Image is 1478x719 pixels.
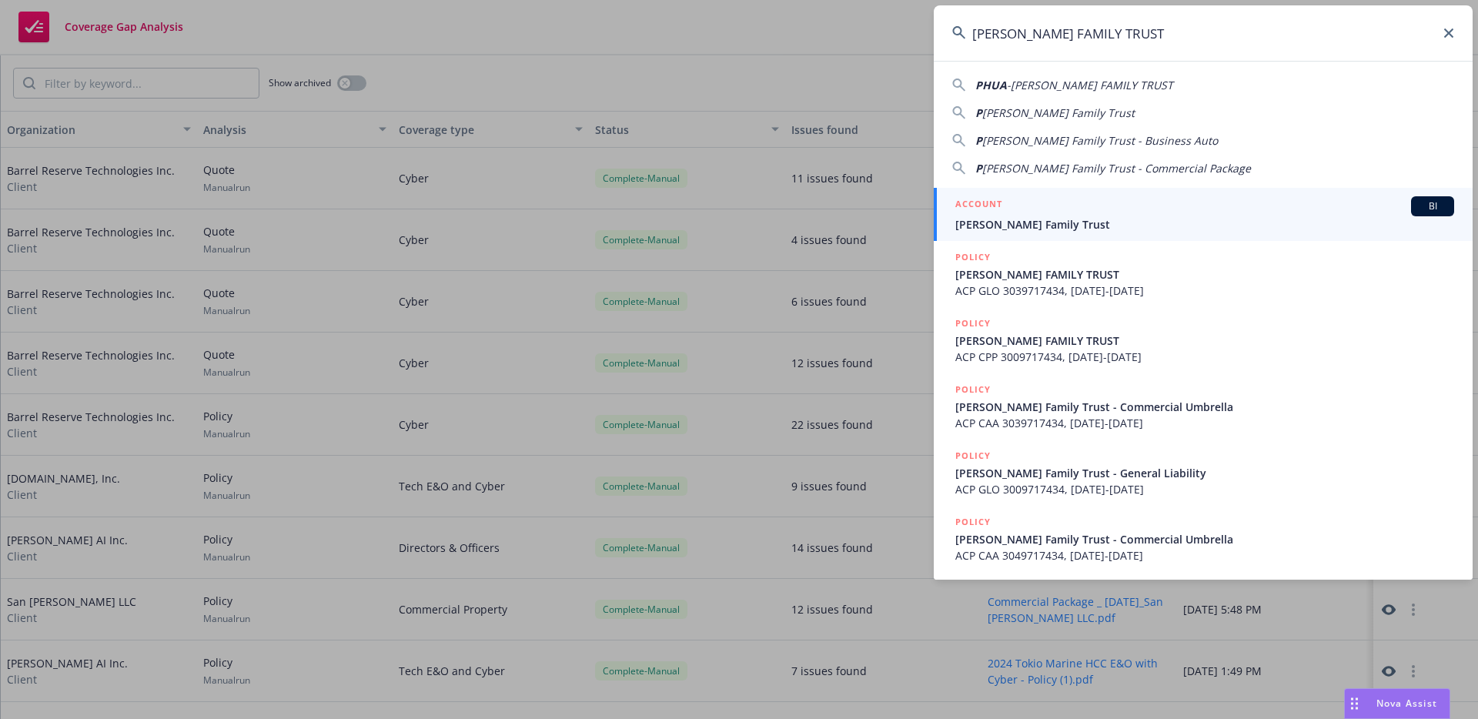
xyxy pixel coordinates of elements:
[934,5,1473,61] input: Search...
[955,514,991,530] h5: POLICY
[975,133,982,148] span: P
[955,399,1454,415] span: [PERSON_NAME] Family Trust - Commercial Umbrella
[1344,688,1450,719] button: Nova Assist
[955,531,1454,547] span: [PERSON_NAME] Family Trust - Commercial Umbrella
[975,78,1007,92] span: PHUA
[955,382,991,397] h5: POLICY
[955,249,991,265] h5: POLICY
[975,105,982,120] span: P
[982,133,1218,148] span: [PERSON_NAME] Family Trust - Business Auto
[934,188,1473,241] a: ACCOUNTBI[PERSON_NAME] Family Trust
[1345,689,1364,718] div: Drag to move
[955,316,991,331] h5: POLICY
[934,506,1473,572] a: POLICY[PERSON_NAME] Family Trust - Commercial UmbrellaACP CAA 3049717434, [DATE]-[DATE]
[955,465,1454,481] span: [PERSON_NAME] Family Trust - General Liability
[934,241,1473,307] a: POLICY[PERSON_NAME] FAMILY TRUSTACP GLO 3039717434, [DATE]-[DATE]
[975,161,982,176] span: P
[934,440,1473,506] a: POLICY[PERSON_NAME] Family Trust - General LiabilityACP GLO 3009717434, [DATE]-[DATE]
[1376,697,1437,710] span: Nova Assist
[955,415,1454,431] span: ACP CAA 3039717434, [DATE]-[DATE]
[982,161,1251,176] span: [PERSON_NAME] Family Trust - Commercial Package
[955,196,1002,215] h5: ACCOUNT
[982,105,1135,120] span: [PERSON_NAME] Family Trust
[955,349,1454,365] span: ACP CPP 3009717434, [DATE]-[DATE]
[955,216,1454,232] span: [PERSON_NAME] Family Trust
[955,481,1454,497] span: ACP GLO 3009717434, [DATE]-[DATE]
[1417,199,1448,213] span: BI
[955,283,1454,299] span: ACP GLO 3039717434, [DATE]-[DATE]
[955,333,1454,349] span: [PERSON_NAME] FAMILY TRUST
[955,547,1454,563] span: ACP CAA 3049717434, [DATE]-[DATE]
[934,307,1473,373] a: POLICY[PERSON_NAME] FAMILY TRUSTACP CPP 3009717434, [DATE]-[DATE]
[934,373,1473,440] a: POLICY[PERSON_NAME] Family Trust - Commercial UmbrellaACP CAA 3039717434, [DATE]-[DATE]
[955,448,991,463] h5: POLICY
[1007,78,1173,92] span: -[PERSON_NAME] FAMILY TRUST
[955,266,1454,283] span: [PERSON_NAME] FAMILY TRUST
